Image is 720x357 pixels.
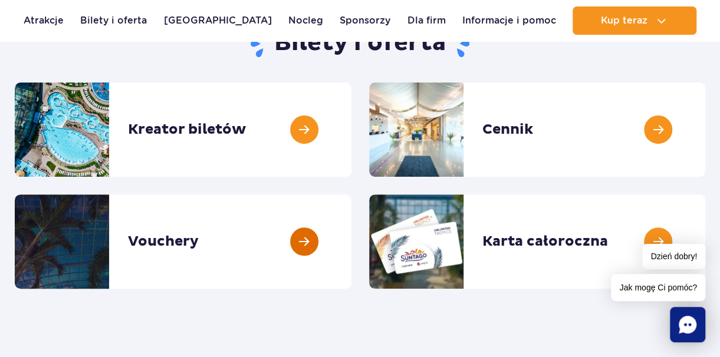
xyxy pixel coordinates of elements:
button: Kup teraz [573,6,696,35]
div: Chat [670,307,705,342]
a: Sponsorzy [340,6,390,35]
a: Atrakcje [24,6,64,35]
h1: Bilety i oferta [15,28,705,59]
a: Bilety i oferta [80,6,147,35]
span: Jak mogę Ci pomóc? [611,274,705,301]
span: Kup teraz [600,15,647,26]
a: Dla firm [407,6,445,35]
a: [GEOGRAPHIC_DATA] [164,6,272,35]
a: Informacje i pomoc [462,6,556,35]
span: Dzień dobry! [642,244,705,269]
a: Nocleg [288,6,323,35]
